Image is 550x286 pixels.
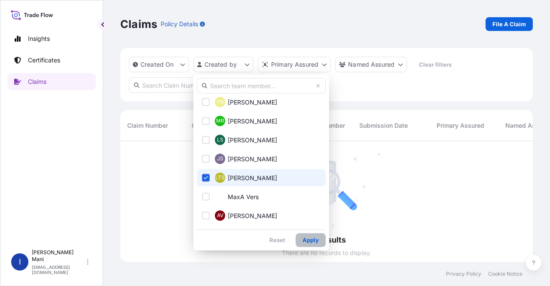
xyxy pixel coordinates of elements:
span: [PERSON_NAME] [228,117,277,126]
span: LS [217,135,223,144]
span: [PERSON_NAME] [228,136,277,145]
button: LS[PERSON_NAME] [197,131,326,148]
button: XW[DATE][PERSON_NAME] [197,226,326,243]
button: LTS[PERSON_NAME] [197,169,326,186]
p: Apply [302,236,319,244]
button: AV[PERSON_NAME] [197,207,326,224]
span: MaxA Vers [228,193,259,201]
div: Select Option [197,97,326,226]
input: Search team member... [197,78,326,93]
span: MR [216,117,224,125]
span: [PERSON_NAME] [228,174,277,182]
button: MR[PERSON_NAME] [197,112,326,129]
span: [PERSON_NAME] [228,98,277,107]
span: JS [217,154,223,163]
button: Apply [296,233,326,247]
span: TN [217,98,224,106]
span: [PERSON_NAME] [228,212,277,220]
button: MVMaxA Vers [197,188,326,205]
p: Reset [269,236,285,244]
span: AV [217,211,223,220]
span: LTS [215,173,225,182]
button: Reset [263,233,292,247]
button: JS[PERSON_NAME] [197,150,326,167]
span: MV [216,192,224,201]
div: createdBy Filter options [193,74,329,250]
button: TN[PERSON_NAME] [197,93,326,111]
span: [PERSON_NAME] [228,155,277,163]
